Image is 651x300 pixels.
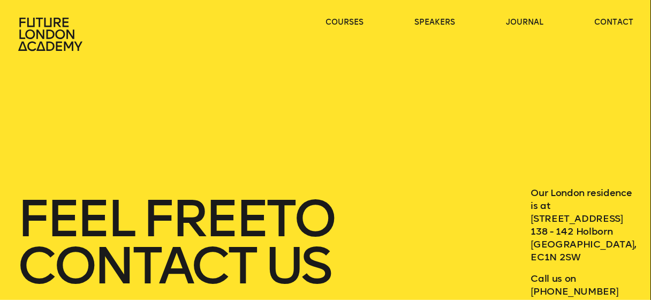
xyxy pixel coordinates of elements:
p: Our London residence is at [STREET_ADDRESS] 138 - 142 Holborn [GEOGRAPHIC_DATA], EC1N 2SW [531,186,634,264]
a: courses [325,17,364,28]
h1: feel free to contact us [17,195,360,289]
a: contact [595,17,634,28]
a: speakers [414,17,455,28]
a: journal [506,17,544,28]
p: Call us on [PHONE_NUMBER] [531,272,634,298]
